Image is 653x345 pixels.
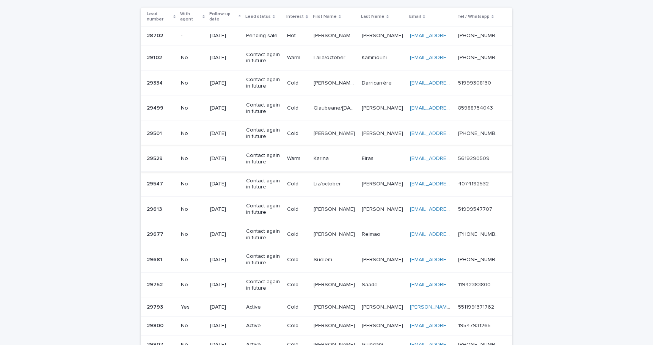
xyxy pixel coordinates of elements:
[246,253,281,266] p: Contact again in future
[246,178,281,191] p: Contact again in future
[362,255,405,263] p: [PERSON_NAME]
[181,155,204,162] p: No
[246,323,281,329] p: Active
[210,130,240,137] p: [DATE]
[181,55,204,61] p: No
[210,206,240,213] p: [DATE]
[210,181,240,187] p: [DATE]
[362,280,379,288] p: Saade
[181,304,204,310] p: Yes
[147,53,163,61] p: 29102
[147,31,165,39] p: 28702
[246,102,281,115] p: Contact again in future
[410,282,496,287] a: [EMAIL_ADDRESS][DOMAIN_NAME]
[147,179,165,187] p: 29547
[287,323,307,329] p: Cold
[362,78,393,86] p: Darricarrère
[141,197,512,222] tr: 2961329613 No[DATE]Contact again in futureCold[PERSON_NAME][PERSON_NAME] [PERSON_NAME][PERSON_NAM...
[287,33,307,39] p: Hot
[181,181,204,187] p: No
[181,231,204,238] p: No
[141,26,512,45] tr: 2870228702 -[DATE]Pending saleHot[PERSON_NAME] [PERSON_NAME]/Dec[PERSON_NAME] [PERSON_NAME]/Dec [...
[287,304,307,310] p: Cold
[210,231,240,238] p: [DATE]
[410,232,496,237] a: [EMAIL_ADDRESS][DOMAIN_NAME]
[287,206,307,213] p: Cold
[314,303,356,310] p: [PERSON_NAME]
[245,13,271,21] p: Lead status
[181,323,204,329] p: No
[141,171,512,197] tr: 2954729547 No[DATE]Contact again in futureColdLiz/octoberLiz/october [PERSON_NAME][PERSON_NAME] [...
[181,282,204,288] p: No
[287,105,307,111] p: Cold
[287,181,307,187] p: Cold
[314,129,356,137] p: [PERSON_NAME]
[147,255,164,263] p: 29681
[362,103,405,111] p: [PERSON_NAME]
[314,205,356,213] p: [PERSON_NAME]
[141,272,512,298] tr: 2975229752 No[DATE]Contact again in futureCold[PERSON_NAME][PERSON_NAME] SaadeSaade [EMAIL_ADDRES...
[246,127,281,140] p: Contact again in future
[286,13,304,21] p: Interest
[314,78,357,86] p: [PERSON_NAME]/[DATE]
[314,154,330,162] p: Karina
[141,247,512,273] tr: 2968129681 No[DATE]Contact again in futureColdSuelemSuelem [PERSON_NAME][PERSON_NAME] [EMAIL_ADDR...
[410,33,496,38] a: [EMAIL_ADDRESS][DOMAIN_NAME]
[147,280,164,288] p: 29752
[314,53,347,61] p: Laila/october
[181,33,204,39] p: -
[209,10,237,24] p: Follow-up date
[362,303,405,310] p: [PERSON_NAME]
[287,282,307,288] p: Cold
[141,222,512,247] tr: 2967729677 No[DATE]Contact again in futureCold[PERSON_NAME][PERSON_NAME] ReimaoReimao [EMAIL_ADDR...
[314,280,356,288] p: [PERSON_NAME]
[410,131,496,136] a: [EMAIL_ADDRESS][DOMAIN_NAME]
[458,78,493,86] p: 51999308130
[362,129,405,137] p: [PERSON_NAME]
[141,317,512,336] tr: 2980029800 No[DATE]ActiveCold[PERSON_NAME][PERSON_NAME] [PERSON_NAME][PERSON_NAME] [EMAIL_ADDRESS...
[210,257,240,263] p: [DATE]
[362,179,405,187] p: [PERSON_NAME]
[362,321,405,329] p: [PERSON_NAME]
[314,103,357,111] p: Glaubeane/[DATE]
[147,154,164,162] p: 29529
[287,130,307,137] p: Cold
[458,230,502,238] p: [PHONE_NUMBER]
[147,129,163,137] p: 29501
[458,31,502,39] p: [PHONE_NUMBER]
[141,121,512,146] tr: 2950129501 No[DATE]Contact again in futureCold[PERSON_NAME][PERSON_NAME] [PERSON_NAME][PERSON_NAM...
[210,155,240,162] p: [DATE]
[410,207,496,212] a: [EMAIL_ADDRESS][DOMAIN_NAME]
[141,71,512,96] tr: 2933429334 No[DATE]Contact again in futureCold[PERSON_NAME]/[DATE][PERSON_NAME]/[DATE] Darricarrè...
[147,78,164,86] p: 29334
[246,77,281,89] p: Contact again in future
[181,105,204,111] p: No
[141,298,512,317] tr: 2979329793 Yes[DATE]ActiveCold[PERSON_NAME][PERSON_NAME] [PERSON_NAME][PERSON_NAME] [PERSON_NAME]...
[458,179,490,187] p: 4074192532
[410,304,537,310] a: [PERSON_NAME][EMAIL_ADDRESS][DOMAIN_NAME]
[314,230,356,238] p: [PERSON_NAME]
[141,45,512,71] tr: 2910229102 No[DATE]Contact again in futureWarmLaila/octoberLaila/october KammouniKammouni [EMAIL_...
[147,321,165,329] p: 29800
[314,179,342,187] p: Liz/october
[147,230,165,238] p: 29677
[210,282,240,288] p: [DATE]
[181,80,204,86] p: No
[246,203,281,216] p: Contact again in future
[362,53,388,61] p: Kammouni
[180,10,201,24] p: With agent
[410,181,496,187] a: [EMAIL_ADDRESS][DOMAIN_NAME]
[287,55,307,61] p: Warm
[458,321,492,329] p: 19547931265
[458,303,496,310] p: 5511991371762
[362,31,405,39] p: [PERSON_NAME]
[147,103,165,111] p: 29499
[458,154,491,162] p: 5619290509
[314,321,356,329] p: [PERSON_NAME]
[458,129,502,137] p: [PHONE_NUMBER]
[287,80,307,86] p: Cold
[246,228,281,241] p: Contact again in future
[457,13,490,21] p: Tel / Whatsapp
[147,205,163,213] p: 29613
[313,13,337,21] p: First Name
